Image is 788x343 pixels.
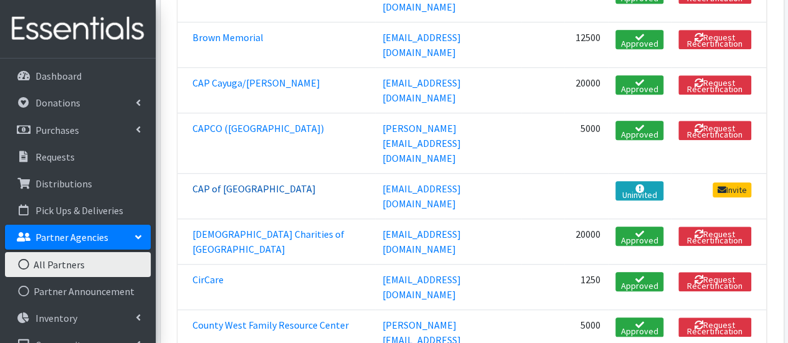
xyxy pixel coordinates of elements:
[5,252,151,277] a: All Partners
[192,319,349,331] a: County West Family Resource Center
[36,151,75,163] p: Requests
[564,22,608,68] td: 12500
[678,121,751,140] button: Request Recertification
[564,219,608,265] td: 20000
[192,273,224,286] a: CirCare
[678,272,751,291] button: Request Recertification
[564,265,608,310] td: 1250
[713,182,751,197] a: Invite
[5,198,151,223] a: Pick Ups & Deliveries
[5,306,151,331] a: Inventory
[36,177,92,190] p: Distributions
[5,171,151,196] a: Distributions
[678,227,751,246] button: Request Recertification
[615,30,663,49] a: Approved
[192,31,263,44] a: Brown Memorial
[615,227,663,246] a: Approved
[382,122,461,164] a: [PERSON_NAME][EMAIL_ADDRESS][DOMAIN_NAME]
[5,8,151,50] img: HumanEssentials
[382,31,461,59] a: [EMAIL_ADDRESS][DOMAIN_NAME]
[5,144,151,169] a: Requests
[5,63,151,88] a: Dashboard
[678,317,751,337] button: Request Recertification
[192,77,320,89] a: CAP Cayuga/[PERSON_NAME]
[5,90,151,115] a: Donations
[36,204,123,217] p: Pick Ups & Deliveries
[36,231,108,243] p: Partner Agencies
[564,113,608,174] td: 5000
[5,118,151,143] a: Purchases
[564,68,608,113] td: 20000
[382,273,461,301] a: [EMAIL_ADDRESS][DOMAIN_NAME]
[382,228,461,255] a: [EMAIL_ADDRESS][DOMAIN_NAME]
[5,225,151,250] a: Partner Agencies
[615,121,663,140] a: Approved
[615,75,663,95] a: Approved
[678,30,751,49] button: Request Recertification
[615,181,663,200] a: Uninvited
[382,77,461,104] a: [EMAIL_ADDRESS][DOMAIN_NAME]
[36,124,79,136] p: Purchases
[615,272,663,291] a: Approved
[192,228,344,255] a: [DEMOGRAPHIC_DATA] Charities of [GEOGRAPHIC_DATA]
[678,75,751,95] button: Request Recertification
[36,312,77,324] p: Inventory
[615,317,663,337] a: Approved
[36,96,80,109] p: Donations
[192,182,316,195] a: CAP of [GEOGRAPHIC_DATA]
[5,279,151,304] a: Partner Announcement
[192,122,324,134] a: CAPCO ([GEOGRAPHIC_DATA])
[36,70,82,82] p: Dashboard
[382,182,461,210] a: [EMAIL_ADDRESS][DOMAIN_NAME]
